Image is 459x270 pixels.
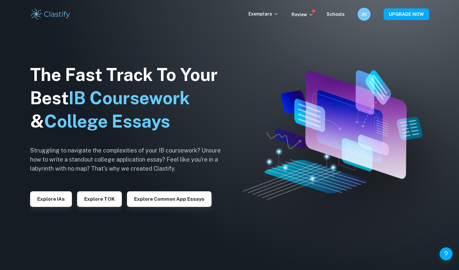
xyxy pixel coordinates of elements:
span: College Essays [44,111,170,131]
img: Clastify hero [243,70,422,200]
img: Clastify logo [30,8,71,21]
button: Help and Feedback [440,247,453,260]
p: Exemplars [248,10,279,17]
span: IB Coursework [69,88,190,108]
button: Explore Common App essays [127,191,212,207]
p: Review [292,11,314,18]
a: Explore Common App essays [127,196,212,202]
button: Explore IAs [30,191,72,207]
a: Schools [327,12,345,17]
a: Explore IAs [30,196,72,202]
h1: The Fast Track To Your Best & [30,63,231,133]
h6: Struggling to navigate the complexities of your IB coursework? Unsure how to write a standout col... [30,146,231,173]
button: UPGRADE NOW [384,8,429,20]
button: Explore TOK [77,191,122,207]
a: Explore TOK [77,196,122,202]
button: JH [358,8,371,21]
h6: JH [360,11,368,18]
